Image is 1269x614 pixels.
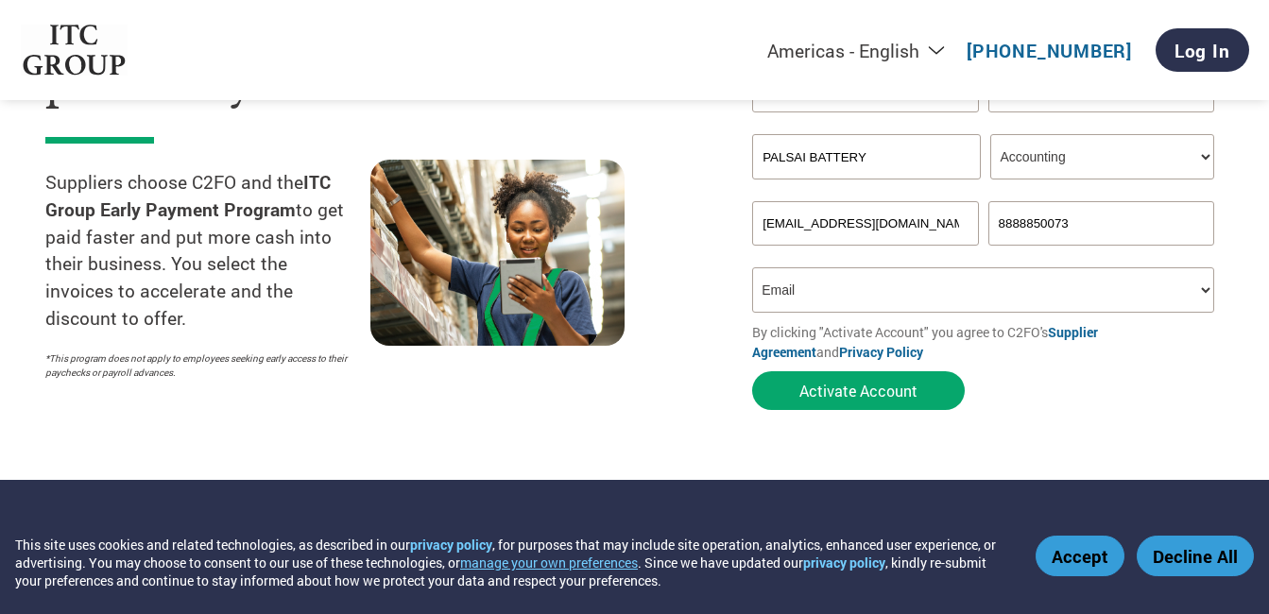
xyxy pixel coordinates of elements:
a: [PHONE_NUMBER] [967,39,1132,62]
div: Invalid first name or first name is too long [752,114,978,127]
div: Invalid last name or last name is too long [988,114,1214,127]
p: Suppliers choose C2FO and the to get paid faster and put more cash into their business. You selec... [45,169,370,333]
strong: ITC Group Early Payment Program [45,170,331,221]
img: ITC Group [21,25,129,77]
a: Supplier Agreement [752,323,1098,361]
input: Invalid Email format [752,201,978,246]
a: Log In [1156,28,1249,72]
img: supply chain worker [370,160,625,346]
a: privacy policy [410,536,492,554]
button: Accept [1036,536,1124,576]
button: Decline All [1137,536,1254,576]
a: privacy policy [803,554,885,571]
a: Privacy Policy [839,343,923,361]
div: Invalid company name or company name is too long [752,181,1214,194]
input: Phone* [988,201,1214,246]
p: *This program does not apply to employees seeking early access to their paychecks or payroll adva... [45,351,352,380]
p: By clicking "Activate Account" you agree to C2FO's and [752,322,1224,362]
select: Title/Role [990,134,1214,179]
div: This site uses cookies and related technologies, as described in our , for purposes that may incl... [15,536,1008,589]
div: Inavlid Email Address [752,247,978,260]
div: Inavlid Phone Number [988,247,1214,260]
input: Your company name* [752,134,981,179]
button: manage your own preferences [460,554,638,571]
button: Activate Account [752,371,965,410]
